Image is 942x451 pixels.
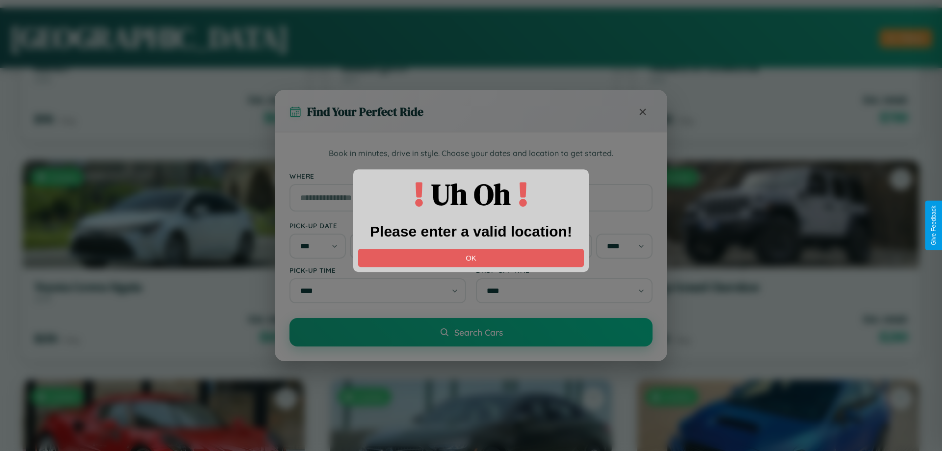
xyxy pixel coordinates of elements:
[289,172,653,180] label: Where
[289,266,466,274] label: Pick-up Time
[476,266,653,274] label: Drop-off Time
[454,327,503,338] span: Search Cars
[289,221,466,230] label: Pick-up Date
[476,221,653,230] label: Drop-off Date
[307,104,423,120] h3: Find Your Perfect Ride
[289,147,653,160] p: Book in minutes, drive in style. Choose your dates and location to get started.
